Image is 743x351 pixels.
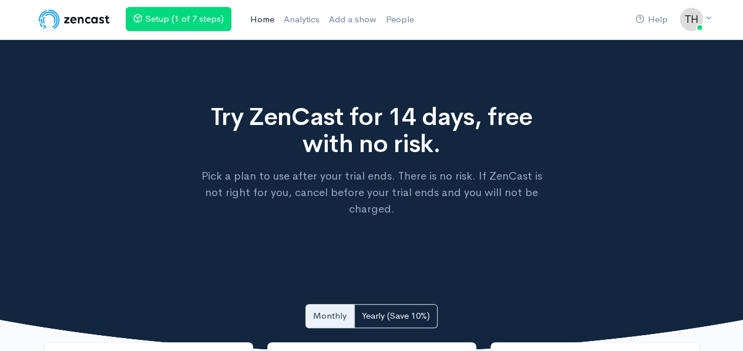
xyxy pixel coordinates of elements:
a: People [381,7,419,32]
h1: Try ZenCast for 14 days, free with no risk. [193,103,550,157]
a: Yearly (Save 10%) [354,304,438,328]
img: ZenCast Logo [37,8,112,31]
a: Home [246,7,279,32]
a: Setup (1 of 7 steps) [126,7,231,31]
p: Pick a plan to use after your trial ends. There is no risk. If ZenCast is not right for you, canc... [193,168,550,217]
img: ... [680,8,703,31]
a: Analytics [279,7,324,32]
a: Help [631,7,673,32]
a: Add a show [324,7,381,32]
a: Monthly [305,304,354,328]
